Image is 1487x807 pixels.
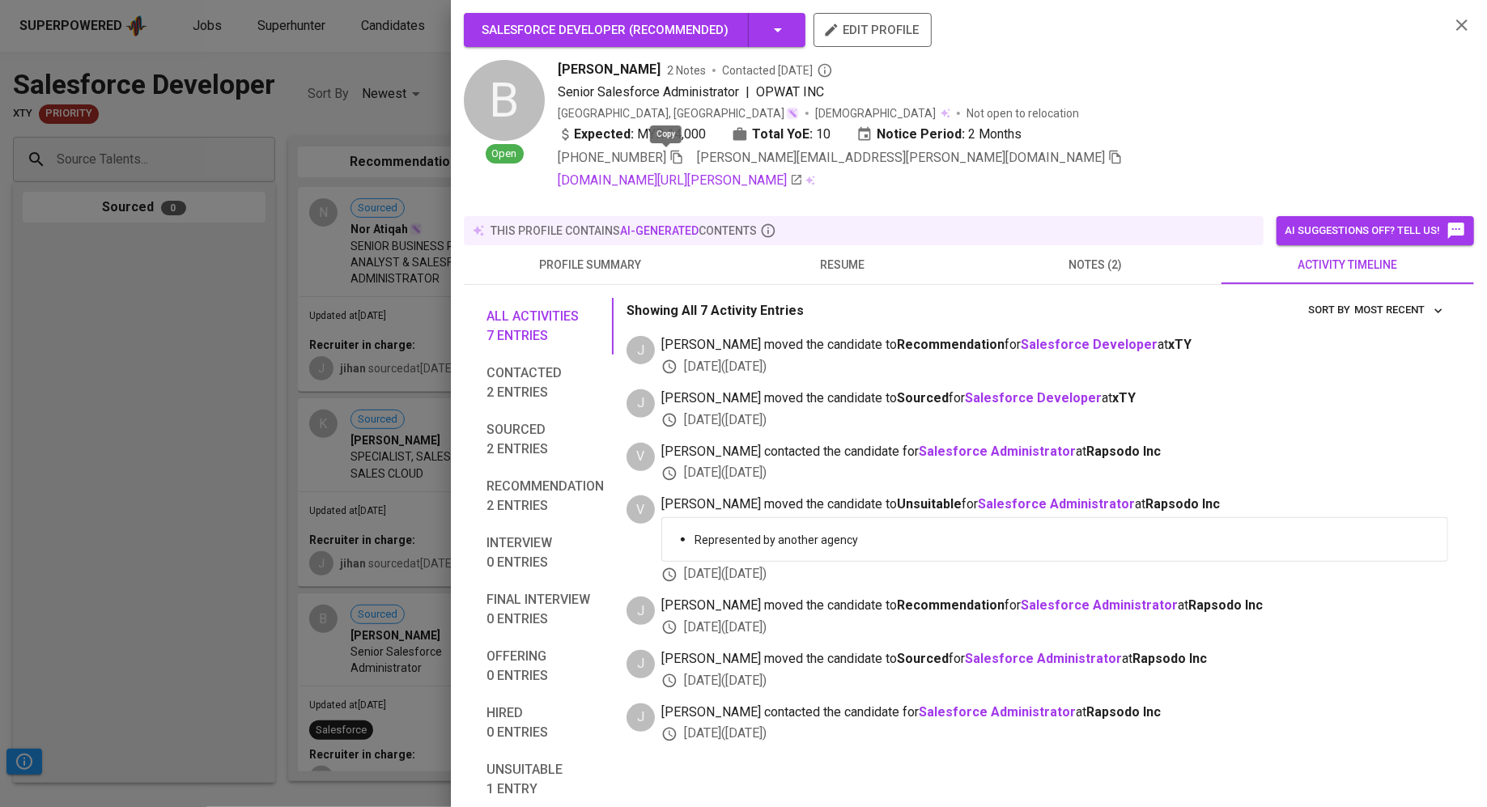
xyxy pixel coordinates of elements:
[978,496,1135,512] a: Salesforce Administrator
[486,477,604,516] span: Recommendation 2 entries
[1086,704,1161,720] span: Rapsodo Inc
[558,105,799,121] div: [GEOGRAPHIC_DATA], [GEOGRAPHIC_DATA]
[661,336,1448,355] span: [PERSON_NAME] moved the candidate to for at
[661,672,1448,690] div: [DATE] ( [DATE] )
[1350,298,1448,323] button: sort by
[965,651,1122,666] a: Salesforce Administrator
[1308,304,1350,316] span: sort by
[856,125,1022,144] div: 2 Months
[474,255,707,275] span: profile summary
[979,255,1212,275] span: notes (2)
[897,496,962,512] b: Unsuitable
[967,105,1079,121] p: Not open to relocation
[620,224,699,237] span: AI-generated
[667,62,706,79] span: 2 Notes
[1132,651,1207,666] span: Rapsodo Inc
[817,62,833,79] svg: By Malaysia recruiter
[965,390,1102,406] a: Salesforce Developer
[826,19,919,40] span: edit profile
[1021,337,1158,352] a: Salesforce Developer
[786,107,799,120] img: magic_wand.svg
[1021,597,1178,613] a: Salesforce Administrator
[661,618,1448,637] div: [DATE] ( [DATE] )
[877,125,965,144] b: Notice Period:
[815,105,938,121] span: [DEMOGRAPHIC_DATA]
[486,590,604,629] span: Final interview 0 entries
[897,651,949,666] b: Sourced
[464,13,805,47] button: Salesforce Developer (Recommended)
[814,23,932,36] a: edit profile
[1112,390,1136,406] span: xTY
[574,125,634,144] b: Expected:
[661,597,1448,615] span: [PERSON_NAME] moved the candidate to for at
[627,703,655,732] div: J
[1168,337,1192,352] span: xTY
[558,150,666,165] span: [PHONE_NUMBER]
[746,83,750,102] span: |
[661,565,1448,584] div: [DATE] ( [DATE] )
[1231,255,1464,275] span: activity timeline
[897,390,949,406] b: Sourced
[482,23,729,37] span: Salesforce Developer ( Recommended )
[897,597,1005,613] b: Recommendation
[627,443,655,471] div: V
[661,495,1448,514] span: [PERSON_NAME] moved the candidate to for at
[661,358,1448,376] div: [DATE] ( [DATE] )
[1086,444,1161,459] span: Rapsodo Inc
[919,444,1076,459] a: Salesforce Administrator
[1145,496,1220,512] span: Rapsodo Inc
[756,84,824,100] span: OPWAT INC
[661,650,1448,669] span: [PERSON_NAME] moved the candidate to for at
[722,62,833,79] span: Contacted [DATE]
[627,597,655,625] div: J
[897,337,1005,352] b: Recommendation
[627,650,655,678] div: J
[558,125,706,144] div: MYR 14,000
[558,84,739,100] span: Senior Salesforce Administrator
[661,411,1448,430] div: [DATE] ( [DATE] )
[1277,216,1474,245] button: AI suggestions off? Tell us!
[558,171,803,190] a: [DOMAIN_NAME][URL][PERSON_NAME]
[919,704,1076,720] a: Salesforce Administrator
[627,336,655,364] div: J
[486,307,604,346] span: All activities 7 entries
[1354,301,1444,320] span: Most Recent
[661,443,1448,461] span: [PERSON_NAME] contacted the candidate for at
[661,464,1448,482] div: [DATE] ( [DATE] )
[486,147,524,162] span: Open
[726,255,959,275] span: resume
[486,363,604,402] span: Contacted 2 entries
[486,647,604,686] span: Offering 0 entries
[661,724,1448,743] div: [DATE] ( [DATE] )
[695,532,1434,548] p: Represented by another agency
[464,60,545,141] div: B
[1285,221,1466,240] span: AI suggestions off? Tell us!
[486,703,604,742] span: Hired 0 entries
[491,223,757,239] p: this profile contains contents
[486,533,604,572] span: Interview 0 entries
[816,125,831,144] span: 10
[814,13,932,47] button: edit profile
[627,301,804,321] p: Showing All 7 Activity Entries
[752,125,813,144] b: Total YoE:
[627,495,655,524] div: V
[486,760,604,799] span: Unsuitable 1 entry
[558,60,661,79] span: [PERSON_NAME]
[697,150,1105,165] span: [PERSON_NAME][EMAIL_ADDRESS][PERSON_NAME][DOMAIN_NAME]
[661,389,1448,408] span: [PERSON_NAME] moved the candidate to for at
[486,420,604,459] span: Sourced 2 entries
[661,703,1448,722] span: [PERSON_NAME] contacted the candidate for at
[1188,597,1263,613] span: Rapsodo Inc
[627,389,655,418] div: J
